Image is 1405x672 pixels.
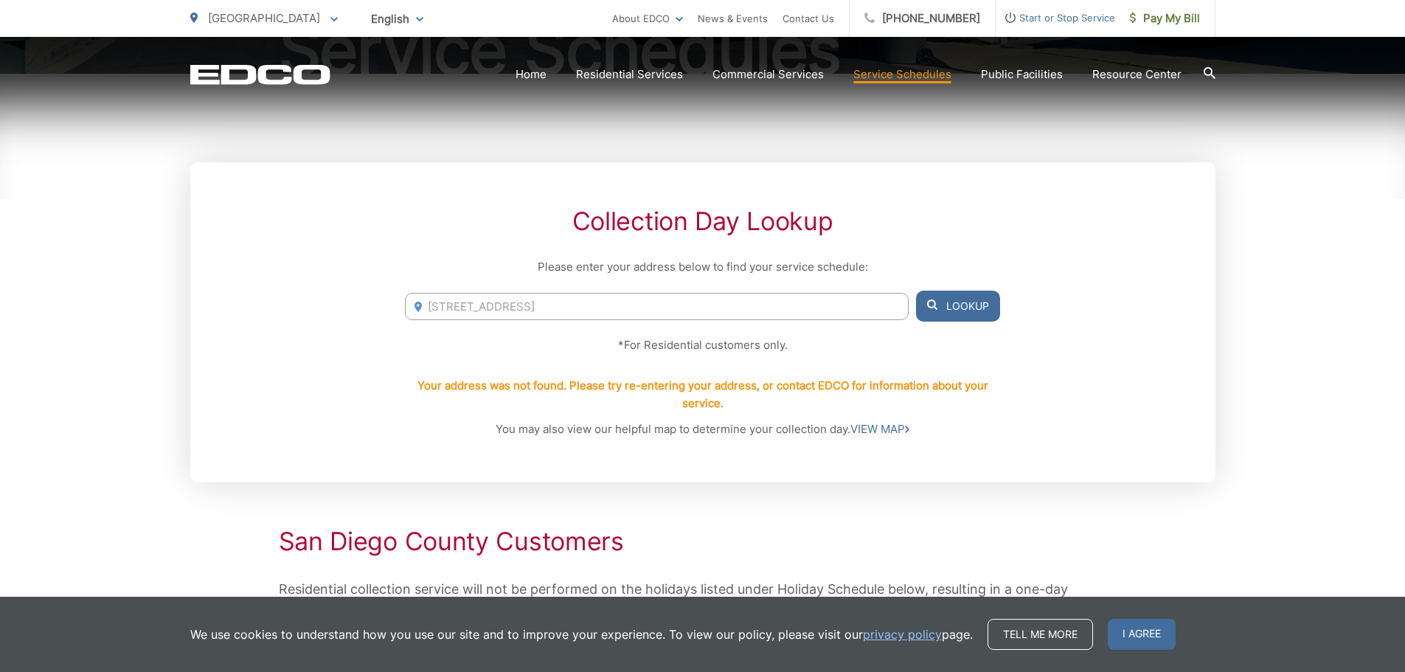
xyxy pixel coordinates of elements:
a: Contact Us [783,10,834,27]
a: News & Events [698,10,768,27]
p: Please enter your address below to find your service schedule: [405,258,999,276]
button: Lookup [916,291,1000,322]
a: Residential Services [576,66,683,83]
a: Resource Center [1092,66,1182,83]
a: Tell me more [988,619,1093,650]
h2: San Diego County Customers [279,527,1127,556]
a: Commercial Services [712,66,824,83]
p: Your address was not found. Please try re-entering your address, or contact EDCO for information ... [405,377,999,412]
a: privacy policy [863,626,942,643]
span: I agree [1108,619,1176,650]
span: English [360,6,434,32]
span: [GEOGRAPHIC_DATA] [208,11,320,25]
p: We use cookies to understand how you use our site and to improve your experience. To view our pol... [190,626,973,643]
h2: Collection Day Lookup [405,207,999,236]
p: Residential collection service will not be performed on the holidays listed under Holiday Schedul... [279,578,1127,623]
input: Enter Address [405,293,908,320]
a: Home [516,66,547,83]
a: EDCD logo. Return to the homepage. [190,64,330,85]
p: *For Residential customers only. [405,336,999,354]
a: VIEW MAP [850,420,909,438]
span: Pay My Bill [1130,10,1200,27]
p: You may also view our helpful map to determine your collection day. [405,420,999,438]
a: Public Facilities [981,66,1063,83]
a: About EDCO [612,10,683,27]
a: Service Schedules [853,66,951,83]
